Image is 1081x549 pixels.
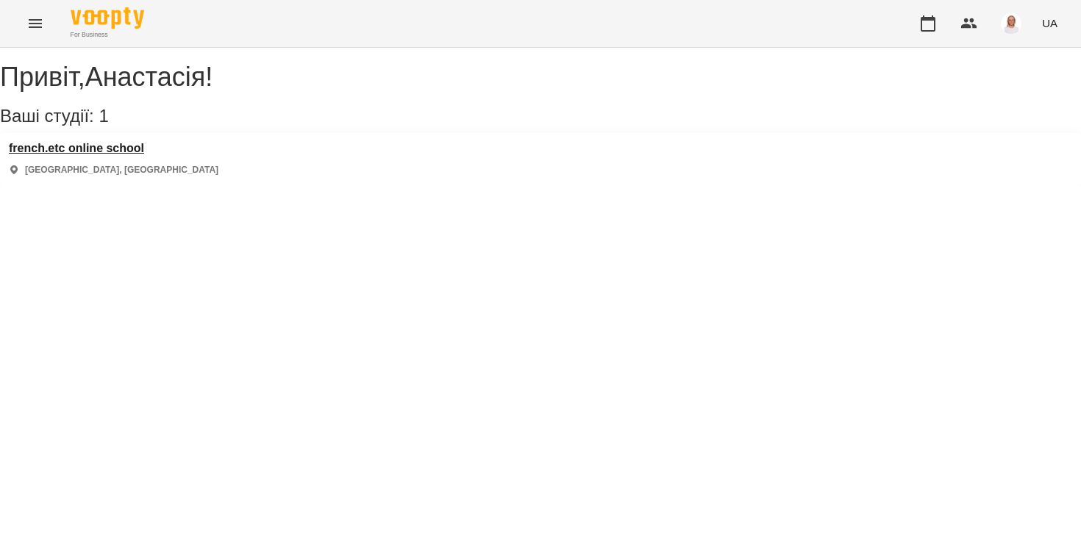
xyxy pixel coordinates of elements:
span: For Business [71,30,144,40]
p: [GEOGRAPHIC_DATA], [GEOGRAPHIC_DATA] [25,164,218,176]
img: Voopty Logo [71,7,144,29]
a: french.etc online school [9,142,218,155]
span: 1 [99,106,108,126]
button: UA [1036,10,1063,37]
span: UA [1042,15,1057,31]
img: 7b3448e7bfbed3bd7cdba0ed84700e25.png [1001,13,1021,34]
button: Menu [18,6,53,41]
